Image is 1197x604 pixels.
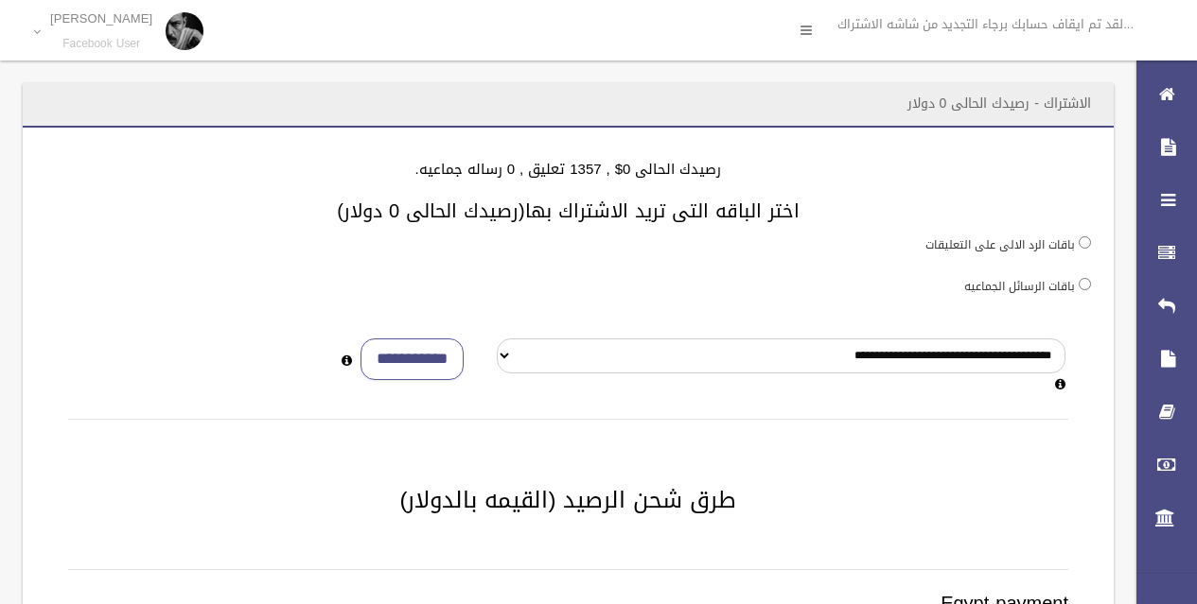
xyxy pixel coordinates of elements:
label: باقات الرد الالى على التعليقات [925,234,1075,255]
label: باقات الرسائل الجماعيه [964,276,1075,297]
header: الاشتراك - رصيدك الحالى 0 دولار [885,85,1114,122]
h4: رصيدك الحالى 0$ , 1357 تعليق , 0 رساله جماعيه. [45,162,1091,178]
p: [PERSON_NAME] [50,11,152,26]
h3: اختر الباقه التى تريد الاشتراك بها(رصيدك الحالى 0 دولار) [45,200,1091,221]
h2: طرق شحن الرصيد (القيمه بالدولار) [45,488,1091,512]
small: Facebook User [50,37,152,51]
